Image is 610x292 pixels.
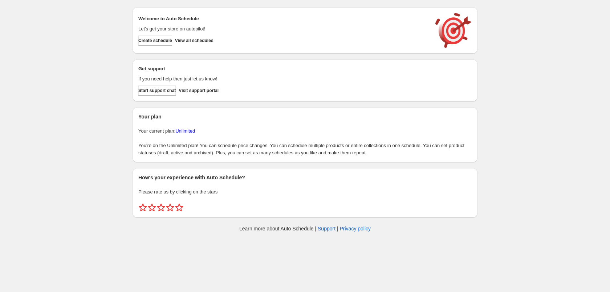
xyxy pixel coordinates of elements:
h2: Your plan [138,113,472,120]
h2: Welcome to Auto Schedule [138,15,428,22]
span: Start support chat [138,88,176,93]
h2: How's your experience with Auto Schedule? [138,174,472,181]
a: Unlimited [175,128,195,134]
a: Support [318,226,335,231]
a: Visit support portal [179,85,219,96]
a: Start support chat [138,85,176,96]
p: Learn more about Auto Schedule | | [239,225,371,232]
button: Create schedule [138,36,172,46]
p: Let's get your store on autopilot! [138,25,428,33]
p: Your current plan: [138,128,472,135]
span: Create schedule [138,38,172,43]
p: Please rate us by clicking on the stars [138,188,472,196]
button: View all schedules [175,36,213,46]
span: View all schedules [175,38,213,43]
p: You're on the Unlimited plan! You can schedule price changes. You can schedule multiple products ... [138,142,472,157]
a: Privacy policy [340,226,371,231]
h2: Get support [138,65,428,72]
p: If you need help then just let us know! [138,75,428,83]
span: Visit support portal [179,88,219,93]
